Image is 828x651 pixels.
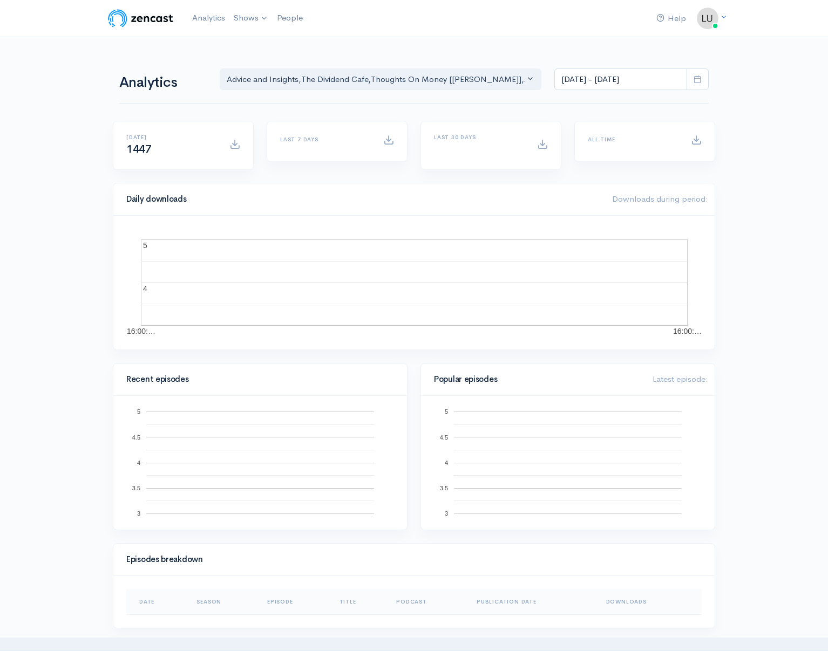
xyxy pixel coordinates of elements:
th: Downloads [598,589,702,615]
h1: Analytics [119,75,207,91]
text: 4.5 [440,434,448,440]
div: Advice and Insights , The Dividend Cafe , Thoughts On Money [[PERSON_NAME]] , Alt Blend , On the ... [227,73,525,86]
text: 4 [445,460,448,466]
text: 5 [137,408,140,415]
h6: Last 30 days [434,134,524,140]
text: 4 [137,460,140,466]
input: analytics date range selector [554,68,687,91]
h4: Recent episodes [126,375,388,384]
svg: A chart. [434,409,702,517]
h6: [DATE] [126,134,216,140]
h4: Episodes breakdown [126,555,695,564]
a: Analytics [188,6,229,30]
th: Episode [259,589,331,615]
th: Season [188,589,259,615]
h4: Popular episodes [434,375,640,384]
svg: A chart. [126,229,702,337]
text: 5 [143,241,147,250]
text: 3.5 [440,485,448,491]
text: 16:00:… [673,327,702,335]
img: ... [697,8,718,29]
text: 3 [445,510,448,517]
a: Help [652,7,690,30]
text: 16:00:… [127,327,155,335]
th: Publication Date [468,589,598,615]
text: 3.5 [132,485,140,491]
a: Shows [229,6,273,30]
th: Date [126,589,188,615]
h4: Daily downloads [126,195,599,204]
text: 5 [445,408,448,415]
span: 1447 [126,142,151,156]
text: 3 [137,510,140,517]
button: Advice and Insights, The Dividend Cafe, Thoughts On Money [TOM], Alt Blend, On the Hook [220,68,541,91]
a: People [273,6,307,30]
img: ZenCast Logo [106,8,175,29]
th: Title [331,589,388,615]
text: 4.5 [132,434,140,440]
h6: Last 7 days [280,136,370,142]
h6: All time [588,136,678,142]
text: 4 [143,284,147,293]
span: Downloads during period: [612,194,708,204]
svg: A chart. [126,409,394,517]
span: Latest episode: [653,374,708,384]
th: Podcast [388,589,468,615]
